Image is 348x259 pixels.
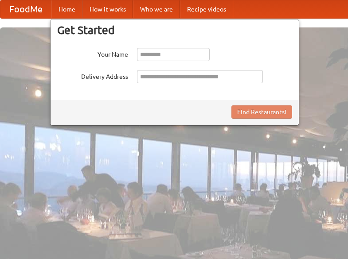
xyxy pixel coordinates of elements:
[180,0,233,18] a: Recipe videos
[57,23,292,37] h3: Get Started
[51,0,82,18] a: Home
[57,70,128,81] label: Delivery Address
[231,105,292,119] button: Find Restaurants!
[133,0,180,18] a: Who we are
[0,0,51,18] a: FoodMe
[57,48,128,59] label: Your Name
[82,0,133,18] a: How it works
